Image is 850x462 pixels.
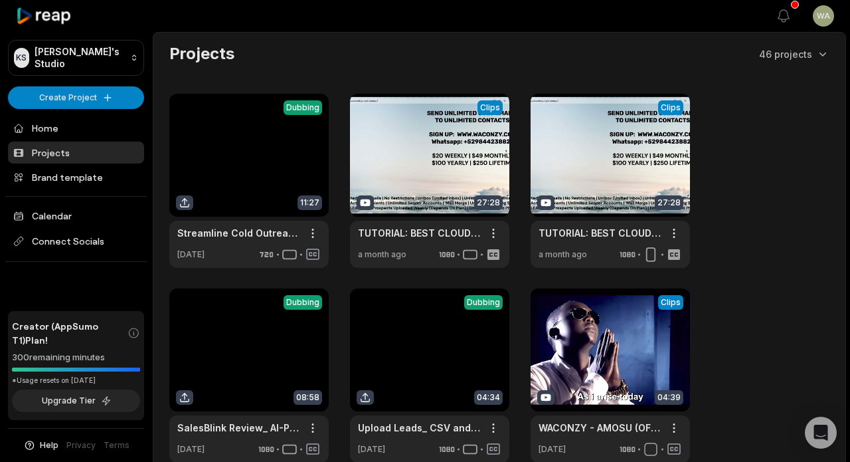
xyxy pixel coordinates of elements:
[14,48,29,68] div: KS
[8,205,144,227] a: Calendar
[759,47,829,61] button: 46 projects
[8,117,144,139] a: Home
[23,439,58,451] button: Help
[66,439,96,451] a: Privacy
[35,46,125,70] p: [PERSON_NAME]'s Studio
[8,166,144,188] a: Brand template
[12,390,140,412] button: Upgrade Tier
[539,421,661,435] a: WACONZY - AMOSU (OFFICIAL VIDEO) ENGLISH POP HITS 2020 | POPULAR SONG| TOP HITS 2020| BEST POP HITS
[40,439,58,451] span: Help
[539,226,661,240] a: TUTORIAL: BEST CLOUD BASED BULK EMAIL MARKETING SOFTWARE [DOMAIN_NAME] | UNLIMITED EMAILS INBOX
[8,142,144,164] a: Projects
[8,86,144,109] button: Create Project
[177,421,299,435] a: SalesBlink Review_ AI-Powered Cold Email Automation (1)
[177,226,299,240] a: Streamline Cold Outreach with SalesBlink's Blink GPT - SalesBlink Review
[358,421,480,435] a: Upload Leads_ CSV and Google Sheets Tutorial
[104,439,129,451] a: Terms
[169,43,234,64] h2: Projects
[12,351,140,364] div: 300 remaining minutes
[8,229,144,253] span: Connect Socials
[358,226,480,240] a: TUTORIAL: BEST CLOUD BASED BULK EMAIL MARKETING SOFTWARE [DOMAIN_NAME] | UNLIMITED EMAILS INBOX
[805,417,837,449] div: Open Intercom Messenger
[12,376,140,386] div: *Usage resets on [DATE]
[12,319,127,347] span: Creator (AppSumo T1) Plan!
